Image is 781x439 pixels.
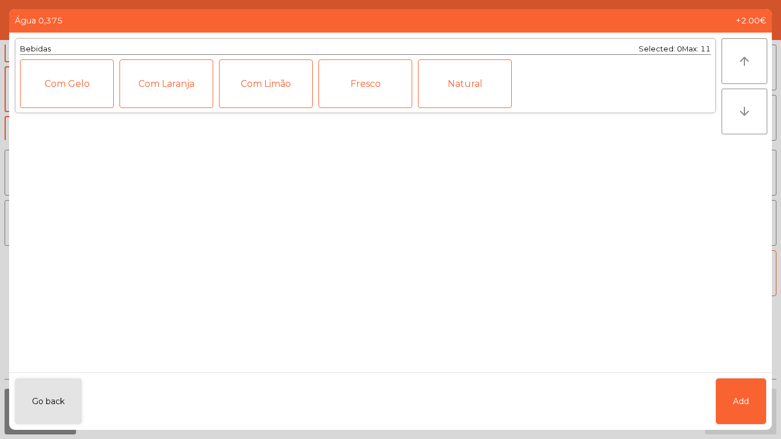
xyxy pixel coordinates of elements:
[722,89,767,134] button: arrow_downward
[733,396,749,408] span: Add
[738,54,751,68] i: arrow_upward
[716,378,766,424] button: Add
[318,59,412,108] div: Fresco
[738,105,751,118] i: arrow_downward
[722,38,767,84] button: arrow_upward
[219,59,313,108] div: Com Limão
[119,59,213,108] div: Com Laranja
[682,45,711,53] span: Max: 11
[639,45,682,53] span: Selected: 0
[418,59,512,108] div: Natural
[736,15,766,27] span: +2.00€
[20,59,114,108] div: Com Gelo
[20,43,51,54] div: Bebidas
[15,378,82,424] button: Go back
[15,15,63,27] span: Água 0,375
